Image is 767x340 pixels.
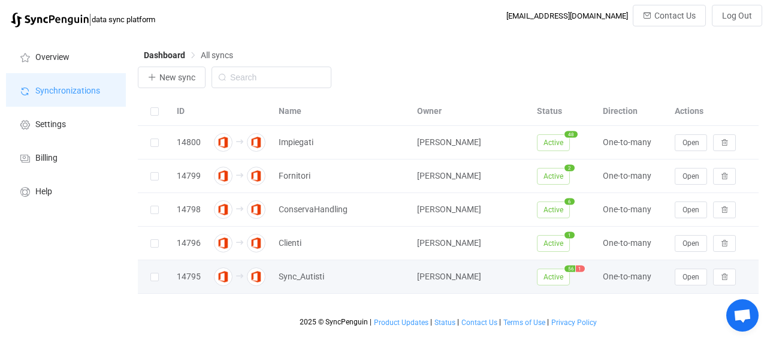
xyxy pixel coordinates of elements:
button: New sync [138,67,206,88]
span: Status [434,318,455,327]
span: Contact Us [654,11,696,20]
a: Privacy Policy [551,318,597,327]
span: Terms of Use [503,318,545,327]
span: Active [537,168,570,185]
span: Billing [35,154,58,163]
a: Billing [6,140,126,174]
div: [EMAIL_ADDRESS][DOMAIN_NAME] [506,11,628,20]
span: 2 [564,164,575,171]
span: 56 [564,265,575,272]
img: microsoft365.png [247,267,265,286]
span: 2025 © SyncPenguin [300,318,368,326]
a: Help [6,174,126,207]
div: ID [171,104,207,118]
img: syncpenguin.svg [11,13,89,28]
img: microsoft365.png [214,200,232,219]
a: Synchronizations [6,73,126,107]
div: One-to-many [597,169,669,183]
input: Search [212,67,331,88]
div: 14796 [171,236,207,250]
span: Open [683,273,699,281]
span: Open [683,239,699,248]
div: Breadcrumb [144,51,233,59]
span: Dashboard [144,50,185,60]
div: 14800 [171,136,207,149]
a: Terms of Use [503,318,546,327]
img: microsoft365.png [214,234,232,252]
span: | [89,11,92,28]
span: [PERSON_NAME] [417,238,481,248]
a: Contact Us [461,318,498,327]
div: 14799 [171,169,207,183]
a: Product Updates [373,318,429,327]
div: One-to-many [597,270,669,284]
button: Open [675,201,707,218]
span: All syncs [201,50,233,60]
span: Active [537,201,570,218]
a: |data sync platform [11,11,155,28]
span: New sync [159,73,195,82]
span: [PERSON_NAME] [417,171,481,180]
a: Status [434,318,456,327]
div: Owner [411,104,531,118]
span: Help [35,187,52,197]
div: Status [531,104,597,118]
span: Contact Us [461,318,497,327]
span: Synchronizations [35,86,100,96]
div: One-to-many [597,136,669,149]
a: Open [675,171,707,180]
span: [PERSON_NAME] [417,137,481,147]
button: Open [675,168,707,185]
img: microsoft365.png [214,267,232,286]
a: Overview [6,40,126,73]
button: Open [675,235,707,252]
span: Sync_Autisti [279,270,324,284]
span: data sync platform [92,15,155,24]
span: [PERSON_NAME] [417,204,481,214]
span: | [499,318,501,326]
div: One-to-many [597,236,669,250]
span: | [457,318,459,326]
div: Actions [669,104,759,118]
span: Open [683,139,699,147]
span: Privacy Policy [551,318,597,327]
div: 14795 [171,270,207,284]
a: Open [675,238,707,248]
span: Active [537,134,570,151]
span: 48 [564,131,578,137]
span: ConservaHandling [279,203,348,216]
div: Direction [597,104,669,118]
div: Name [273,104,411,118]
a: Open [675,204,707,214]
span: [PERSON_NAME] [417,272,481,281]
a: Settings [6,107,126,140]
img: microsoft365.png [247,133,265,152]
button: Open [675,269,707,285]
span: | [430,318,432,326]
span: 6 [564,198,575,204]
span: Fornitori [279,169,310,183]
span: Overview [35,53,70,62]
span: 1 [576,265,585,272]
span: Impiegati [279,136,313,149]
span: Log Out [722,11,752,20]
button: Open [675,134,707,151]
span: Active [537,235,570,252]
div: One-to-many [597,203,669,216]
a: Open [675,272,707,281]
span: | [547,318,549,326]
img: microsoft365.png [247,200,265,219]
img: microsoft365.png [214,133,232,152]
div: Open chat [726,299,759,332]
div: 14798 [171,203,207,216]
button: Contact Us [633,5,706,26]
span: Clienti [279,236,301,250]
img: microsoft365.png [247,234,265,252]
button: Log Out [712,5,762,26]
span: Product Updates [374,318,428,327]
span: Settings [35,120,66,130]
span: Active [537,269,570,285]
span: 1 [564,231,575,238]
a: Open [675,137,707,147]
span: Open [683,172,699,180]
